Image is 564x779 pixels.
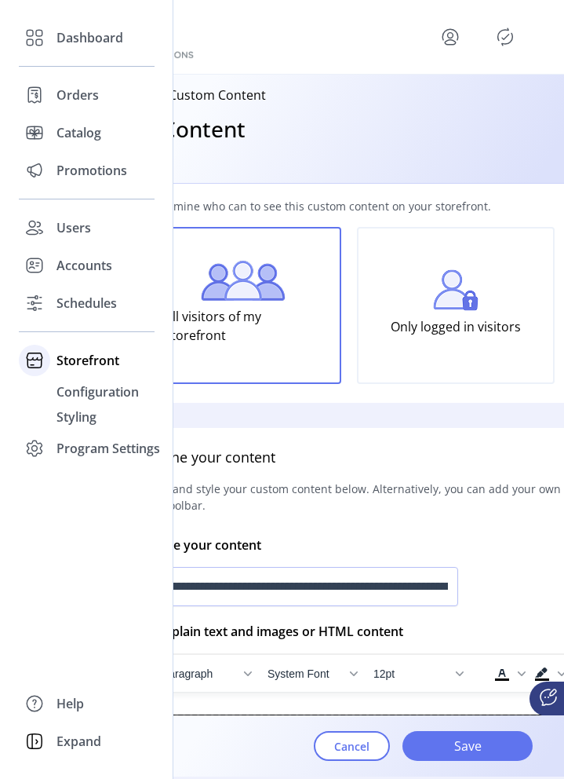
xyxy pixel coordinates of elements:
[402,731,533,761] button: Save
[144,447,275,468] h5: Define your content
[56,439,160,458] span: Program Settings
[56,123,101,142] span: Catalog
[56,218,91,237] span: Users
[144,609,403,653] p: Add plain text and images or HTML content
[438,24,463,49] button: menu
[144,526,261,564] p: Name your content
[56,382,139,401] span: Configuration
[165,301,321,351] p: All visitors of my storefront
[267,667,344,680] span: System Font
[56,694,84,713] span: Help
[56,161,127,180] span: Promotions
[56,732,101,751] span: Expand
[155,663,257,685] button: Block Paragraph
[493,24,518,49] button: Publisher Panel
[56,294,117,313] span: Schedules
[373,667,450,680] span: 12pt
[261,663,363,685] button: Font System Font
[489,663,528,685] div: Text color Black
[122,86,266,104] p: Back to Custom Content
[391,311,521,342] p: Only logged in visitors
[334,738,369,755] span: Cancel
[144,185,491,227] p: Determine who can to see this custom content on your storefront.
[56,408,96,426] span: Styling
[201,261,286,301] img: all-visitors.png
[116,112,246,145] h3: Edit Content
[423,737,512,755] span: Save
[162,667,238,680] span: Paragraph
[56,28,123,47] span: Dashboard
[433,269,478,311] img: login-visitors.png
[314,731,390,761] button: Cancel
[56,256,112,275] span: Accounts
[56,86,99,104] span: Orders
[56,351,119,370] span: Storefront
[367,663,469,685] button: Font size 12pt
